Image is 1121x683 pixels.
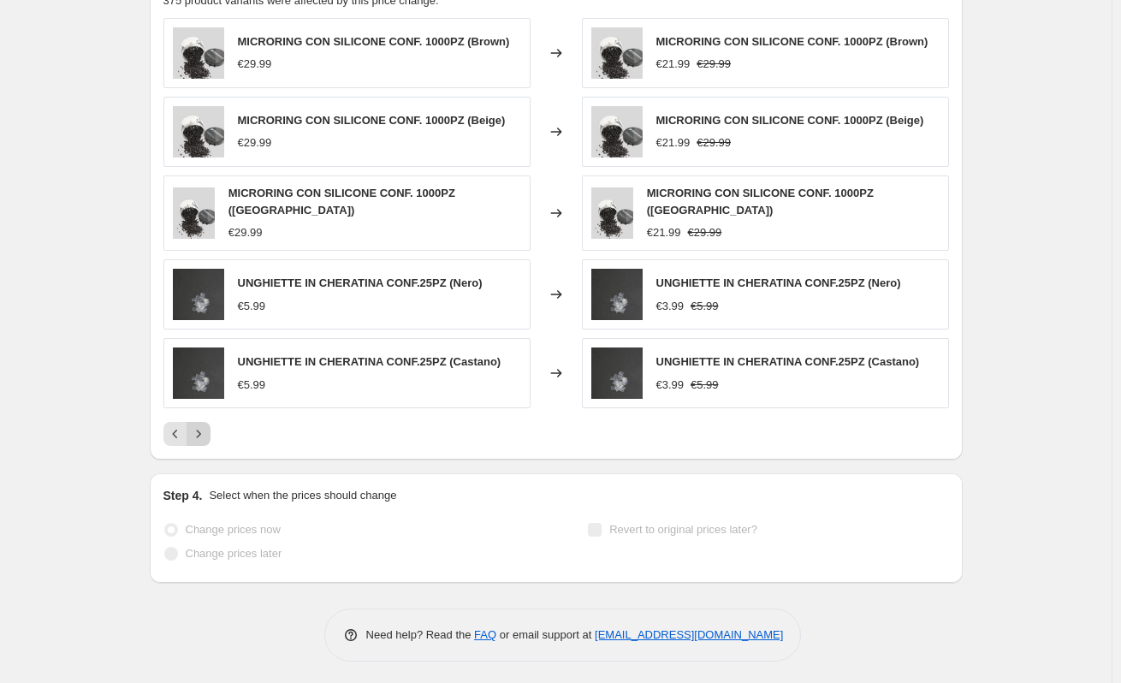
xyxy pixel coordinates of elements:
[238,276,483,289] span: UNGHIETTE IN CHERATINA CONF.25PZ (Nero)
[591,347,643,399] img: 269_80x.jpg
[366,628,475,641] span: Need help? Read the
[186,547,282,560] span: Change prices later
[688,224,722,241] strike: €29.99
[228,187,455,217] span: MICRORING CON SILICONE CONF. 1000PZ ([GEOGRAPHIC_DATA])
[496,628,595,641] span: or email support at
[163,422,187,446] button: Previous
[656,377,685,394] div: €3.99
[656,134,691,151] div: €21.99
[591,106,643,157] img: 92D0305B-9953-4EF6-826F-DA6030F6349F_80x.png
[656,114,924,127] span: MICRORING CON SILICONE CONF. 1000PZ (Beige)
[163,422,211,446] nav: Pagination
[173,187,215,239] img: 92D0305B-9953-4EF6-826F-DA6030F6349F_80x.png
[609,523,757,536] span: Revert to original prices later?
[173,269,224,320] img: 269_80x.jpg
[238,377,266,394] div: €5.99
[173,27,224,79] img: 92D0305B-9953-4EF6-826F-DA6030F6349F_80x.png
[691,377,719,394] strike: €5.99
[474,628,496,641] a: FAQ
[591,27,643,79] img: 92D0305B-9953-4EF6-826F-DA6030F6349F_80x.png
[238,56,272,73] div: €29.99
[697,134,731,151] strike: €29.99
[591,269,643,320] img: 269_80x.jpg
[697,56,731,73] strike: €29.99
[238,35,510,48] span: MICRORING CON SILICONE CONF. 1000PZ (Brown)
[173,106,224,157] img: 92D0305B-9953-4EF6-826F-DA6030F6349F_80x.png
[647,187,874,217] span: MICRORING CON SILICONE CONF. 1000PZ ([GEOGRAPHIC_DATA])
[238,134,272,151] div: €29.99
[656,298,685,315] div: €3.99
[238,298,266,315] div: €5.99
[187,422,211,446] button: Next
[656,355,920,368] span: UNGHIETTE IN CHERATINA CONF.25PZ (Castano)
[163,487,203,504] h2: Step 4.
[209,487,396,504] p: Select when the prices should change
[656,35,928,48] span: MICRORING CON SILICONE CONF. 1000PZ (Brown)
[656,56,691,73] div: €21.99
[186,523,281,536] span: Change prices now
[647,224,681,241] div: €21.99
[238,355,501,368] span: UNGHIETTE IN CHERATINA CONF.25PZ (Castano)
[691,298,719,315] strike: €5.99
[656,276,901,289] span: UNGHIETTE IN CHERATINA CONF.25PZ (Nero)
[591,187,633,239] img: 92D0305B-9953-4EF6-826F-DA6030F6349F_80x.png
[228,224,263,241] div: €29.99
[595,628,783,641] a: [EMAIL_ADDRESS][DOMAIN_NAME]
[173,347,224,399] img: 269_80x.jpg
[238,114,506,127] span: MICRORING CON SILICONE CONF. 1000PZ (Beige)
